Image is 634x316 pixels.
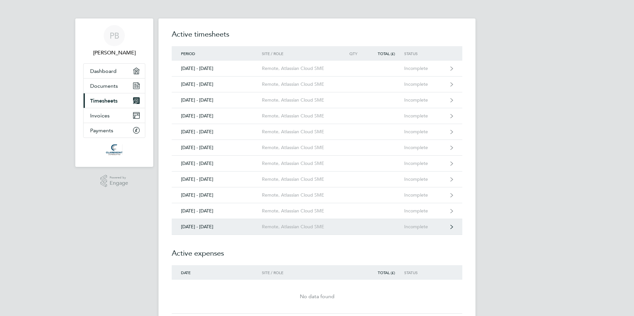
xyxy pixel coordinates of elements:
div: Incomplete [404,176,445,182]
h2: Active expenses [172,235,462,265]
span: Dashboard [90,68,117,74]
img: claremontconsulting1-logo-retina.png [106,144,122,155]
div: Remote, Atlassian Cloud SME [262,208,337,214]
div: Status [404,51,445,56]
a: Powered byEngage [100,175,128,187]
div: Site / Role [262,270,337,275]
a: Invoices [84,108,145,123]
div: No data found [172,293,462,300]
a: Dashboard [84,64,145,78]
div: Incomplete [404,208,445,214]
span: Timesheets [90,98,118,104]
div: Remote, Atlassian Cloud SME [262,224,337,230]
div: Incomplete [404,192,445,198]
a: Go to home page [83,144,145,155]
div: [DATE] - [DATE] [172,145,262,150]
div: Remote, Atlassian Cloud SME [262,161,337,166]
span: Invoices [90,112,110,119]
div: Remote, Atlassian Cloud SME [262,176,337,182]
div: [DATE] - [DATE] [172,66,262,71]
a: [DATE] - [DATE]Remote, Atlassian Cloud SMEIncomplete [172,92,462,108]
div: Date [172,270,262,275]
div: Total (£) [367,270,404,275]
span: Payments [90,127,113,134]
a: [DATE] - [DATE]Remote, Atlassian Cloud SMEIncomplete [172,156,462,172]
div: Remote, Atlassian Cloud SME [262,66,337,71]
a: PB[PERSON_NAME] [83,25,145,57]
a: Timesheets [84,93,145,108]
div: [DATE] - [DATE] [172,192,262,198]
div: Qty [337,51,367,56]
span: Period [181,51,195,56]
a: [DATE] - [DATE]Remote, Atlassian Cloud SMEIncomplete [172,61,462,77]
h2: Active timesheets [172,29,462,46]
div: [DATE] - [DATE] [172,113,262,119]
div: Incomplete [404,224,445,230]
div: [DATE] - [DATE] [172,129,262,135]
span: PB [110,31,119,40]
div: Incomplete [404,113,445,119]
a: [DATE] - [DATE]Remote, Atlassian Cloud SMEIncomplete [172,203,462,219]
a: [DATE] - [DATE]Remote, Atlassian Cloud SMEIncomplete [172,219,462,235]
a: Documents [84,79,145,93]
div: [DATE] - [DATE] [172,176,262,182]
a: [DATE] - [DATE]Remote, Atlassian Cloud SMEIncomplete [172,187,462,203]
a: [DATE] - [DATE]Remote, Atlassian Cloud SMEIncomplete [172,140,462,156]
div: Incomplete [404,145,445,150]
nav: Main navigation [75,18,153,167]
span: Engage [110,180,128,186]
div: Incomplete [404,129,445,135]
div: Incomplete [404,66,445,71]
span: Documents [90,83,118,89]
a: [DATE] - [DATE]Remote, Atlassian Cloud SMEIncomplete [172,108,462,124]
div: Remote, Atlassian Cloud SME [262,97,337,103]
div: Remote, Atlassian Cloud SME [262,192,337,198]
div: Remote, Atlassian Cloud SME [262,81,337,87]
div: [DATE] - [DATE] [172,97,262,103]
div: Remote, Atlassian Cloud SME [262,129,337,135]
span: Powered by [110,175,128,180]
span: Peter Brown [83,49,145,57]
div: Incomplete [404,97,445,103]
div: Incomplete [404,161,445,166]
a: [DATE] - [DATE]Remote, Atlassian Cloud SMEIncomplete [172,124,462,140]
div: Remote, Atlassian Cloud SME [262,145,337,150]
div: Total (£) [367,51,404,56]
div: [DATE] - [DATE] [172,81,262,87]
div: Incomplete [404,81,445,87]
div: Remote, Atlassian Cloud SME [262,113,337,119]
a: [DATE] - [DATE]Remote, Atlassian Cloud SMEIncomplete [172,172,462,187]
div: [DATE] - [DATE] [172,224,262,230]
div: [DATE] - [DATE] [172,161,262,166]
div: Site / Role [262,51,337,56]
div: [DATE] - [DATE] [172,208,262,214]
div: Status [404,270,445,275]
a: [DATE] - [DATE]Remote, Atlassian Cloud SMEIncomplete [172,77,462,92]
a: Payments [84,123,145,138]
